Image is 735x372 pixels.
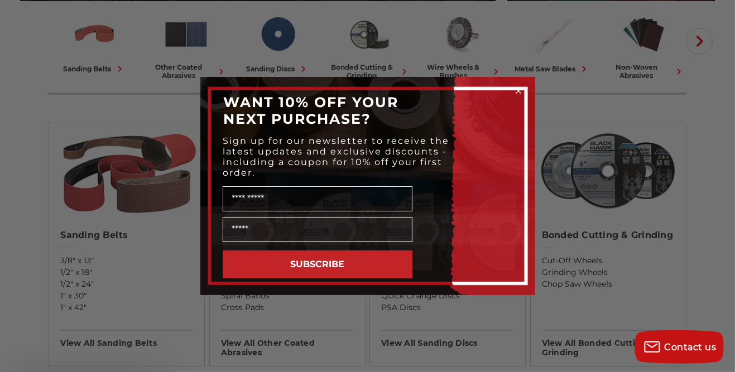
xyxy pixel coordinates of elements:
[223,136,450,178] span: Sign up for our newsletter to receive the latest updates and exclusive discounts - including a co...
[224,94,399,127] span: WANT 10% OFF YOUR NEXT PURCHASE?
[635,330,724,364] button: Contact us
[223,217,412,242] input: Email
[513,85,524,96] button: Close dialog
[665,342,717,352] span: Contact us
[223,250,412,278] button: SUBSCRIBE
